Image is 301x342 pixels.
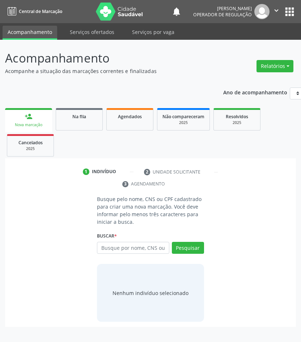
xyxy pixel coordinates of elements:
span: Agendados [118,114,142,120]
span: Não compareceram [162,114,204,120]
div: 2025 [12,146,48,151]
button: apps [283,5,296,18]
span: Operador de regulação [193,12,252,18]
label: Buscar [97,231,117,242]
a: Serviços ofertados [65,26,119,38]
span: Central de Marcação [19,8,62,14]
div: Indivíduo [92,168,116,175]
div: [PERSON_NAME] [193,5,252,12]
a: Serviços por vaga [127,26,179,38]
button: Pesquisar [172,242,204,254]
div: person_add [25,112,33,120]
span: Na fila [72,114,86,120]
div: 2025 [162,120,204,125]
div: 2025 [219,120,255,125]
p: Acompanhamento [5,49,209,67]
p: Busque pelo nome, CNS ou CPF cadastrado para criar uma nova marcação. Você deve informar pelo men... [97,195,204,226]
i:  [272,7,280,14]
div: Nova marcação [10,122,47,128]
button: notifications [171,7,182,17]
span: Cancelados [18,140,43,146]
button: Relatórios [257,60,293,72]
div: 1 [83,168,89,175]
p: Acompanhe a situação das marcações correntes e finalizadas [5,67,209,75]
input: Busque por nome, CNS ou CPF [97,242,169,254]
span: Resolvidos [226,114,248,120]
div: Nenhum indivíduo selecionado [113,289,188,297]
a: Central de Marcação [5,5,62,17]
img: img [254,4,270,19]
button:  [270,4,283,19]
p: Ano de acompanhamento [223,87,287,97]
a: Acompanhamento [3,26,57,40]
